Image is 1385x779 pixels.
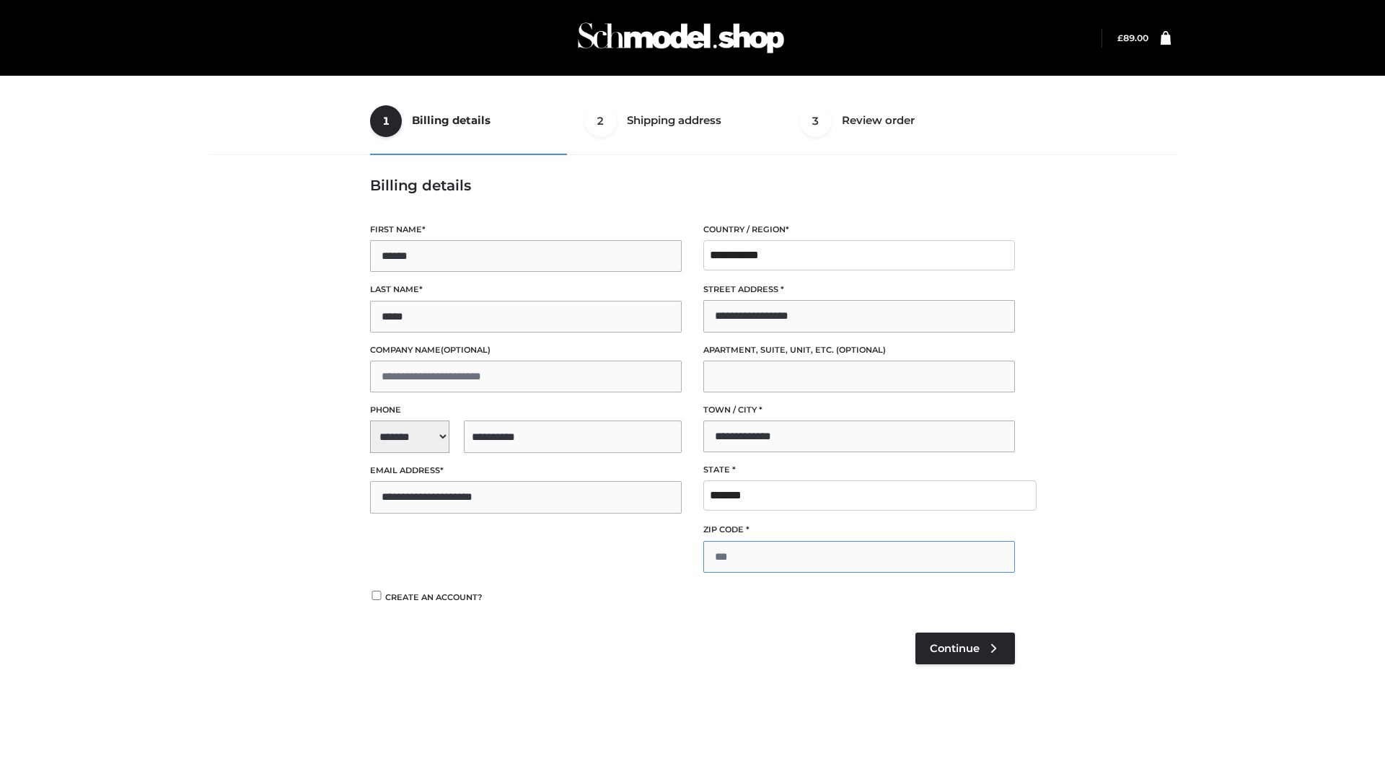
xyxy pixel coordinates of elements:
span: (optional) [836,345,886,355]
label: Town / City [703,403,1015,417]
input: Create an account? [370,591,383,600]
span: (optional) [441,345,491,355]
a: £89.00 [1117,32,1148,43]
label: Street address [703,283,1015,296]
label: State [703,463,1015,477]
span: Create an account? [385,592,483,602]
label: Apartment, suite, unit, etc. [703,343,1015,357]
label: Email address [370,464,682,477]
label: Country / Region [703,223,1015,237]
img: Schmodel Admin 964 [573,9,789,66]
bdi: 89.00 [1117,32,1148,43]
a: Continue [915,633,1015,664]
label: ZIP Code [703,523,1015,537]
span: £ [1117,32,1123,43]
label: Company name [370,343,682,357]
label: Last name [370,283,682,296]
label: First name [370,223,682,237]
label: Phone [370,403,682,417]
span: Continue [930,642,980,655]
h3: Billing details [370,177,1015,194]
